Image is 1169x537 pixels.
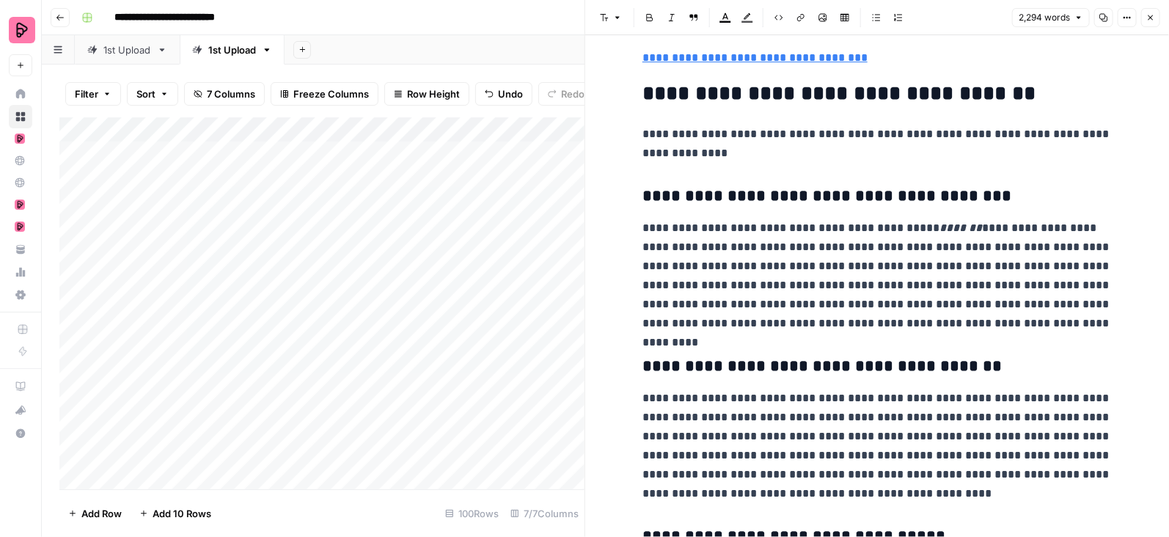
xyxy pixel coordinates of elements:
[271,82,378,106] button: Freeze Columns
[9,82,32,106] a: Home
[127,82,178,106] button: Sort
[498,87,523,101] span: Undo
[9,238,32,261] a: Your Data
[1019,11,1070,24] span: 2,294 words
[9,260,32,284] a: Usage
[9,105,32,128] a: Browse
[75,35,180,65] a: 1st Upload
[439,502,505,525] div: 100 Rows
[136,87,155,101] span: Sort
[293,87,369,101] span: Freeze Columns
[131,502,220,525] button: Add 10 Rows
[15,134,25,144] img: mhz6d65ffplwgtj76gcfkrq5icux
[9,375,32,398] a: AirOps Academy
[1012,8,1090,27] button: 2,294 words
[9,422,32,445] button: Help + Support
[384,82,469,106] button: Row Height
[65,82,121,106] button: Filter
[538,82,594,106] button: Redo
[59,502,131,525] button: Add Row
[407,87,460,101] span: Row Height
[475,82,532,106] button: Undo
[9,283,32,307] a: Settings
[184,82,265,106] button: 7 Columns
[103,43,151,57] div: 1st Upload
[208,43,256,57] div: 1st Upload
[9,12,32,48] button: Workspace: Preply
[15,200,25,210] img: mhz6d65ffplwgtj76gcfkrq5icux
[207,87,255,101] span: 7 Columns
[81,506,122,521] span: Add Row
[153,506,211,521] span: Add 10 Rows
[75,87,98,101] span: Filter
[561,87,584,101] span: Redo
[9,17,35,43] img: Preply Logo
[9,398,32,422] button: What's new?
[505,502,584,525] div: 7/7 Columns
[10,399,32,421] div: What's new?
[180,35,285,65] a: 1st Upload
[15,222,25,232] img: mhz6d65ffplwgtj76gcfkrq5icux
